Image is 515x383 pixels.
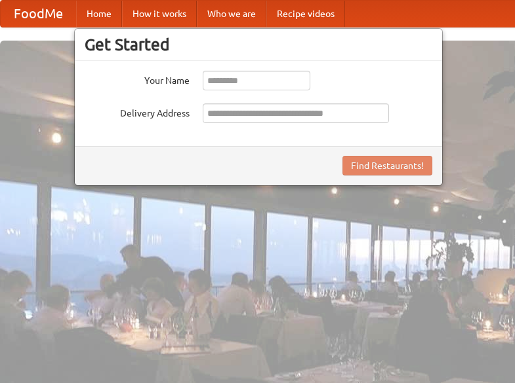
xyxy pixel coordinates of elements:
[85,35,432,54] h3: Get Started
[1,1,76,27] a: FoodMe
[122,1,197,27] a: How it works
[85,103,190,120] label: Delivery Address
[85,71,190,87] label: Your Name
[76,1,122,27] a: Home
[197,1,266,27] a: Who we are
[266,1,345,27] a: Recipe videos
[342,156,432,175] button: Find Restaurants!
